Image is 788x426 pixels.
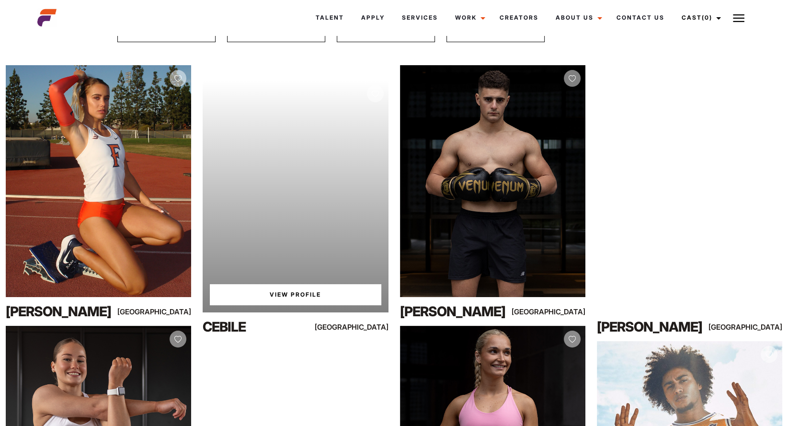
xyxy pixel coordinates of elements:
a: Talent [307,5,353,31]
a: Work [446,5,491,31]
div: [PERSON_NAME] [597,317,708,336]
a: About Us [547,5,608,31]
a: Contact Us [608,5,673,31]
a: View Cebile 'sProfile [210,284,381,305]
div: Cebile [203,317,314,336]
img: Burger icon [733,12,744,24]
img: cropped-aefm-brand-fav-22-square.png [37,8,57,27]
div: [PERSON_NAME] [400,302,511,321]
div: [GEOGRAPHIC_DATA] [530,306,585,318]
span: (0) [702,14,712,21]
div: [PERSON_NAME] [6,302,117,321]
div: [GEOGRAPHIC_DATA] [332,321,388,333]
a: Creators [491,5,547,31]
div: [GEOGRAPHIC_DATA] [136,306,191,318]
a: Apply [353,5,393,31]
a: Services [393,5,446,31]
div: [GEOGRAPHIC_DATA] [727,321,782,333]
a: Cast(0) [673,5,727,31]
